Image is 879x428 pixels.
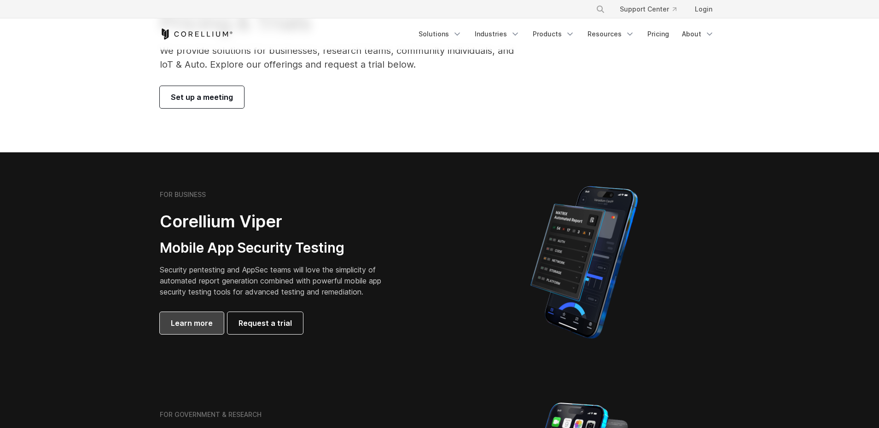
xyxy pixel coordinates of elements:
p: We provide solutions for businesses, research teams, community individuals, and IoT & Auto. Explo... [160,44,527,71]
img: Corellium MATRIX automated report on iPhone showing app vulnerability test results across securit... [515,182,653,343]
a: Solutions [413,26,467,42]
a: Pricing [642,26,675,42]
span: Request a trial [239,318,292,329]
a: Login [687,1,720,17]
span: Set up a meeting [171,92,233,103]
a: Learn more [160,312,224,334]
a: Industries [469,26,525,42]
a: Resources [582,26,640,42]
span: Learn more [171,318,213,329]
div: Navigation Menu [585,1,720,17]
div: Navigation Menu [413,26,720,42]
a: Set up a meeting [160,86,244,108]
h3: Mobile App Security Testing [160,239,396,257]
button: Search [592,1,609,17]
a: About [676,26,720,42]
h2: Corellium Viper [160,211,396,232]
a: Request a trial [227,312,303,334]
a: Support Center [612,1,684,17]
a: Products [527,26,580,42]
a: Corellium Home [160,29,233,40]
p: Security pentesting and AppSec teams will love the simplicity of automated report generation comb... [160,264,396,297]
h6: FOR GOVERNMENT & RESEARCH [160,411,262,419]
h6: FOR BUSINESS [160,191,206,199]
